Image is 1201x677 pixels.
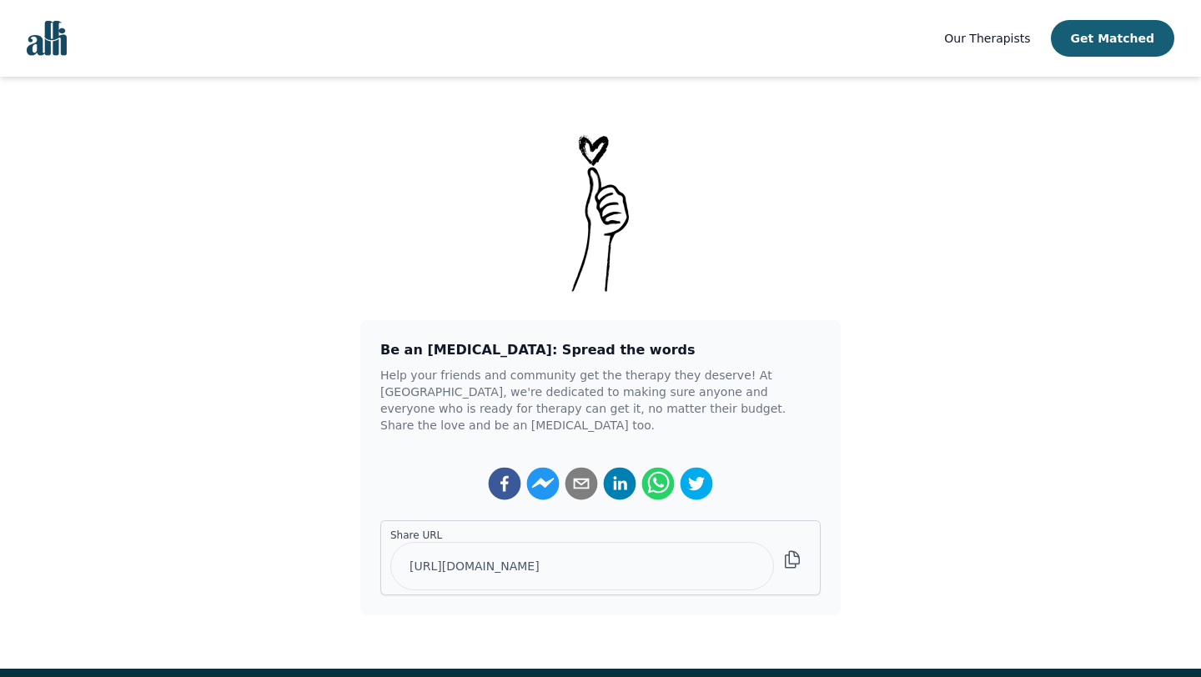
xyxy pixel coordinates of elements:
button: twitter [680,467,713,500]
button: email [565,467,598,500]
span: Our Therapists [944,32,1030,45]
button: Get Matched [1051,20,1174,57]
a: Our Therapists [944,28,1030,48]
img: alli logo [27,21,67,56]
button: linkedin [603,467,636,500]
button: facebookmessenger [526,467,560,500]
img: Thank-You-_1_uatste.png [558,130,643,293]
p: Help your friends and community get the therapy they deserve! At [GEOGRAPHIC_DATA], we're dedicat... [380,367,821,434]
h3: Be an [MEDICAL_DATA]: Spread the words [380,340,821,360]
button: facebook [488,467,521,500]
button: whatsapp [641,467,675,500]
label: Share URL [390,529,774,542]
